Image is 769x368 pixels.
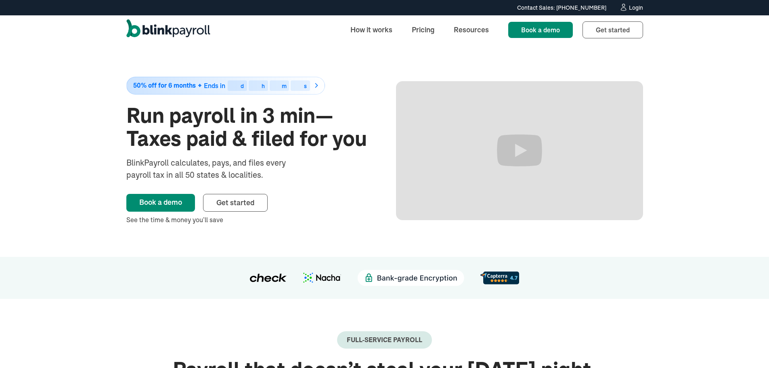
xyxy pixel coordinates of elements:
span: Book a demo [521,26,560,34]
div: Full-Service payroll [347,336,422,344]
a: Resources [447,21,495,38]
a: Get started [583,21,643,38]
span: Ends in [204,82,225,90]
a: 50% off for 6 monthsEnds indhms [126,77,373,95]
a: Book a demo [508,22,573,38]
div: d [241,83,244,89]
iframe: Run Payroll in 3 min with BlinkPayroll [396,81,643,220]
div: s [304,83,307,89]
a: How it works [344,21,399,38]
div: See the time & money you’ll save [126,215,373,225]
div: BlinkPayroll calculates, pays, and files every payroll tax in all 50 states & localities. [126,157,307,181]
div: h [262,83,265,89]
span: Get started [596,26,630,34]
span: 50% off for 6 months [133,82,196,89]
div: m [282,83,287,89]
h1: Run payroll in 3 min—Taxes paid & filed for you [126,104,373,150]
a: Book a demo [126,194,195,212]
img: d56c0860-961d-46a8-819e-eda1494028f8.svg [480,271,519,284]
a: Get started [203,194,268,212]
div: Contact Sales: [PHONE_NUMBER] [517,4,606,12]
a: Login [619,3,643,12]
span: Get started [216,198,254,207]
div: Login [629,5,643,11]
a: Pricing [405,21,441,38]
